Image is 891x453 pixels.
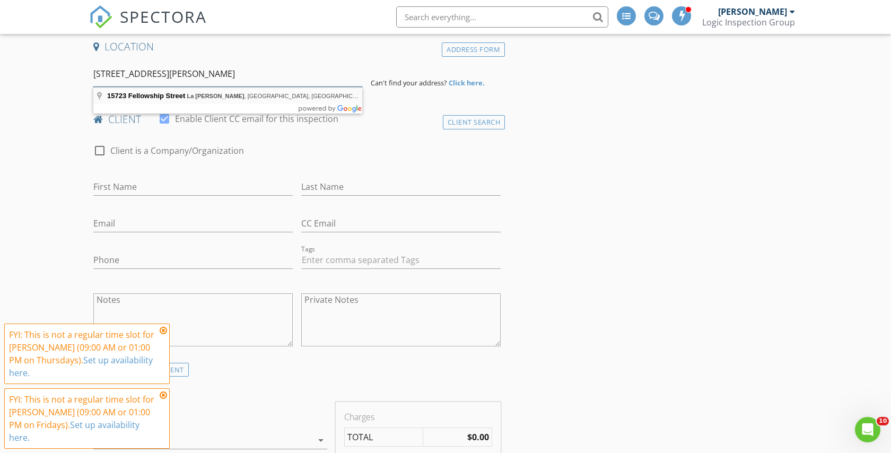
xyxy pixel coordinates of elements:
[396,6,608,28] input: Search everything...
[449,78,485,88] strong: Click here.
[187,93,244,99] span: La [PERSON_NAME]
[718,6,787,17] div: [PERSON_NAME]
[467,431,489,443] strong: $0.00
[9,393,156,444] div: FYI: This is not a regular time slot for [PERSON_NAME] (09:00 AM or 01:00 PM on Fridays).
[443,115,505,129] div: Client Search
[315,434,327,447] i: arrow_drop_down
[371,78,447,88] span: Can't find your address?
[187,93,372,99] span: , [GEOGRAPHIC_DATA], [GEOGRAPHIC_DATA]
[345,428,423,447] td: TOTAL
[120,5,207,28] span: SPECTORA
[344,411,492,423] div: Charges
[89,14,207,37] a: SPECTORA
[9,419,139,443] a: Set up availability here.
[107,92,126,100] span: 15723
[93,402,327,416] h4: SERVICES
[93,61,362,87] input: Address Search
[93,112,501,126] h4: client
[128,92,186,100] span: Fellowship Street
[442,42,505,57] div: Address Form
[110,145,244,156] label: Client is a Company/Organization
[877,417,889,425] span: 10
[855,417,880,442] iframe: Intercom live chat
[175,114,338,124] label: Enable Client CC email for this inspection
[9,328,156,379] div: FYI: This is not a regular time slot for [PERSON_NAME] (09:00 AM or 01:00 PM on Thursdays).
[89,5,112,29] img: The Best Home Inspection Software - Spectora
[702,17,795,28] div: Logic Inspection Group
[93,40,501,54] h4: Location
